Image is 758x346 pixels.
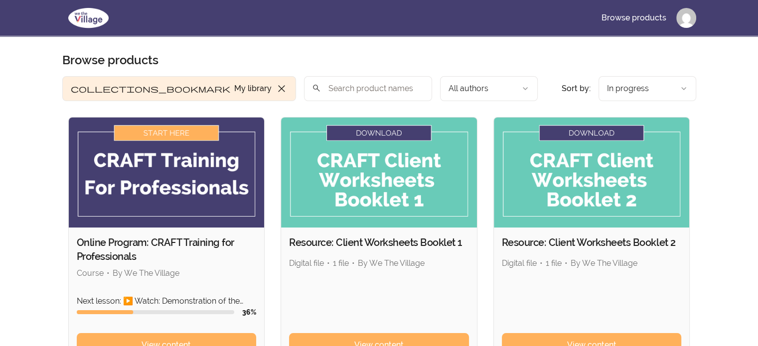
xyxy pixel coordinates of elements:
[333,258,349,268] span: 1 file
[546,258,562,268] span: 1 file
[565,258,568,268] span: •
[107,268,110,278] span: •
[571,258,637,268] span: By We The Village
[352,258,355,268] span: •
[676,8,696,28] img: Profile image for Jennifer Hammond
[304,76,432,101] input: Search product names
[540,258,543,268] span: •
[358,258,425,268] span: By We The Village
[494,117,690,228] img: Product image for Resource: Client Worksheets Booklet 2
[77,268,104,278] span: Course
[440,76,538,101] button: Filter by author
[281,117,477,228] img: Product image for Resource: Client Worksheets Booklet 1
[62,52,158,68] h2: Browse products
[69,117,265,228] img: Product image for Online Program: CRAFT Training for Professionals
[594,6,696,30] nav: Main
[289,258,324,268] span: Digital file
[327,258,330,268] span: •
[594,6,674,30] a: Browse products
[77,295,257,307] p: Next lesson: ▶️ Watch: Demonstration of the Happiness Scale 1
[77,310,235,314] div: Course progress
[276,83,288,95] span: close
[113,268,179,278] span: By We The Village
[289,235,469,249] h2: Resource: Client Worksheets Booklet 1
[71,83,230,95] span: collections_bookmark
[599,76,696,101] button: Product sort options
[62,76,296,101] button: Filter by My library
[62,6,115,30] img: We The Village logo
[312,81,321,95] span: search
[77,235,257,263] h2: Online Program: CRAFT Training for Professionals
[502,258,537,268] span: Digital file
[502,235,682,249] h2: Resource: Client Worksheets Booklet 2
[242,308,256,316] span: 36 %
[562,84,591,93] span: Sort by:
